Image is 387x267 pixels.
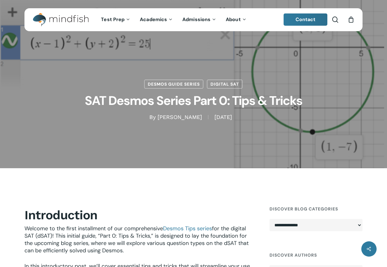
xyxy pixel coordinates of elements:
h1: SAT Desmos Series Part 0: Tips & Tricks [41,89,347,113]
nav: Main Menu [96,8,251,31]
span: Test Prep [101,16,125,23]
span: Contact [296,16,316,23]
span: By [149,115,156,119]
a: Desmos Tips series [163,225,212,232]
a: Admissions [178,17,221,22]
a: Academics [135,17,178,22]
header: Main Menu [24,8,363,31]
b: Introduction [24,208,97,222]
h4: Discover Blog Categories [270,203,363,214]
span: Academics [140,16,167,23]
span: Admissions [182,16,210,23]
a: Desmos Guide Series [144,80,203,89]
a: Test Prep [96,17,135,22]
span: [DATE] [208,115,238,119]
span: Welcome to the first installment of our comprehensive for the digital SAT (dSAT)! This initial gu... [24,225,249,254]
h4: Discover Authors [270,250,363,261]
a: [PERSON_NAME] [158,114,202,120]
a: Digital SAT [207,80,243,89]
a: Cart [348,16,354,23]
a: Contact [284,13,328,26]
a: About [221,17,251,22]
span: About [226,16,241,23]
